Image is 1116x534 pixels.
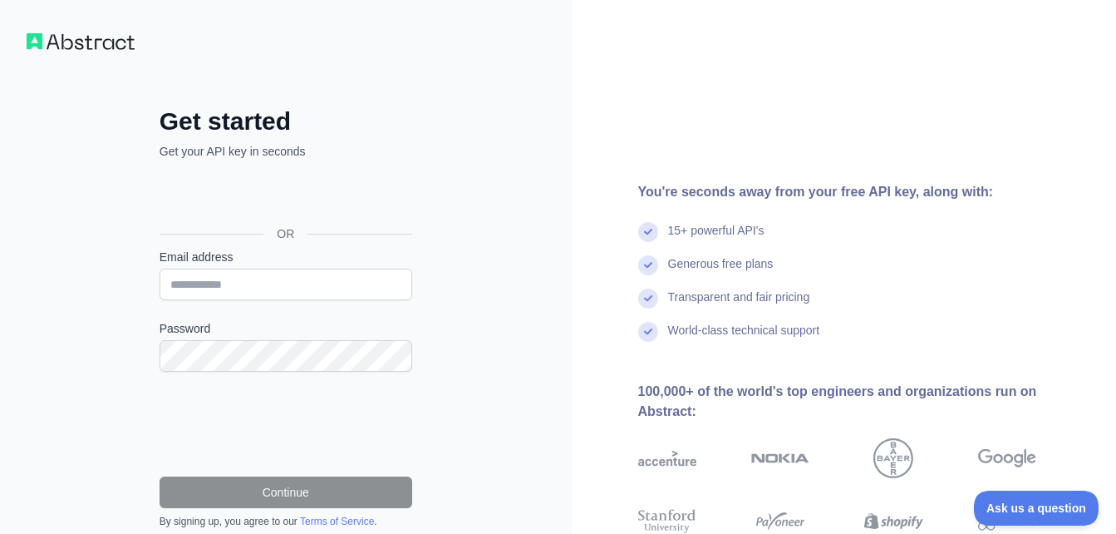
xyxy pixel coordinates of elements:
div: 100,000+ of the world's top engineers and organizations run on Abstract: [638,382,1090,422]
img: Workflow [27,33,135,50]
span: OR [263,225,307,242]
div: Generous free plans [668,255,774,289]
div: You're seconds away from your free API key, along with: [638,182,1090,202]
iframe: Botão Iniciar sessão com o Google [151,178,417,215]
img: bayer [873,438,913,478]
div: Transparent and fair pricing [668,289,810,322]
a: Terms of Service [300,516,374,527]
img: check mark [638,289,658,309]
iframe: reCAPTCHA [160,392,412,457]
div: 15+ powerful API's [668,222,764,255]
iframe: Toggle Customer Support [974,491,1099,526]
img: check mark [638,222,658,242]
div: By signing up, you agree to our . [160,515,412,528]
img: nokia [751,438,809,478]
p: Get your API key in seconds [160,143,412,160]
h2: Get started [160,106,412,136]
label: Password [160,320,412,337]
img: check mark [638,322,658,342]
img: google [978,438,1036,478]
label: Email address [160,249,412,265]
div: World-class technical support [668,322,820,355]
img: accenture [638,438,696,478]
button: Continue [160,477,412,508]
img: check mark [638,255,658,275]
